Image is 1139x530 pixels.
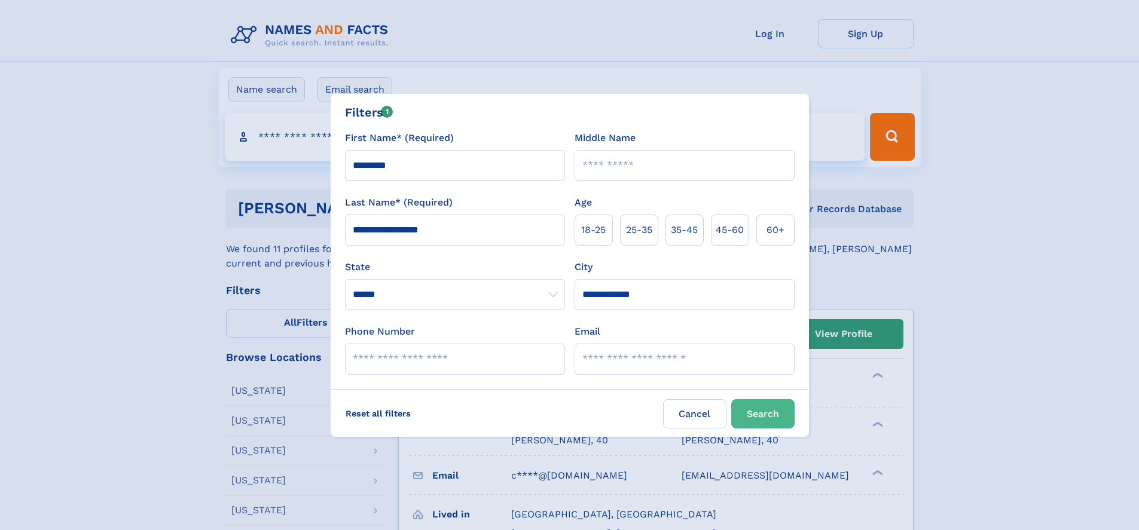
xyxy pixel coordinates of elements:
[671,223,698,237] span: 35‑45
[731,399,795,428] button: Search
[575,324,600,339] label: Email
[575,260,593,274] label: City
[767,223,784,237] span: 60+
[716,223,744,237] span: 45‑60
[345,195,453,210] label: Last Name* (Required)
[575,195,592,210] label: Age
[345,131,454,145] label: First Name* (Required)
[575,131,636,145] label: Middle Name
[338,399,419,428] label: Reset all filters
[345,260,565,274] label: State
[345,324,415,339] label: Phone Number
[345,103,393,121] div: Filters
[581,223,606,237] span: 18‑25
[626,223,652,237] span: 25‑35
[663,399,726,428] label: Cancel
